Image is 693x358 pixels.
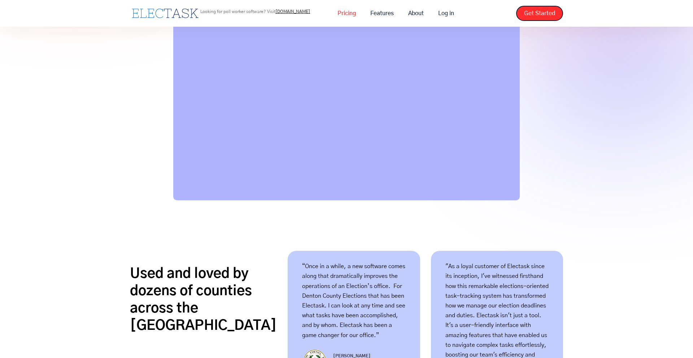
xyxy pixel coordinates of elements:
[516,6,563,21] a: Get Started
[200,9,310,14] p: Looking for poll worker software? Visit
[130,265,262,335] h2: Used and loved by dozens of counties across the [GEOGRAPHIC_DATA]
[130,7,200,20] a: home
[302,262,406,340] p: “Once in a while, a new software comes along that dramatically improves the operations of an Elec...
[431,6,461,21] a: Log in
[188,7,505,186] iframe: Vimeo embed
[275,9,310,14] a: [DOMAIN_NAME]
[363,6,401,21] a: Features
[330,6,363,21] a: Pricing
[401,6,431,21] a: About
